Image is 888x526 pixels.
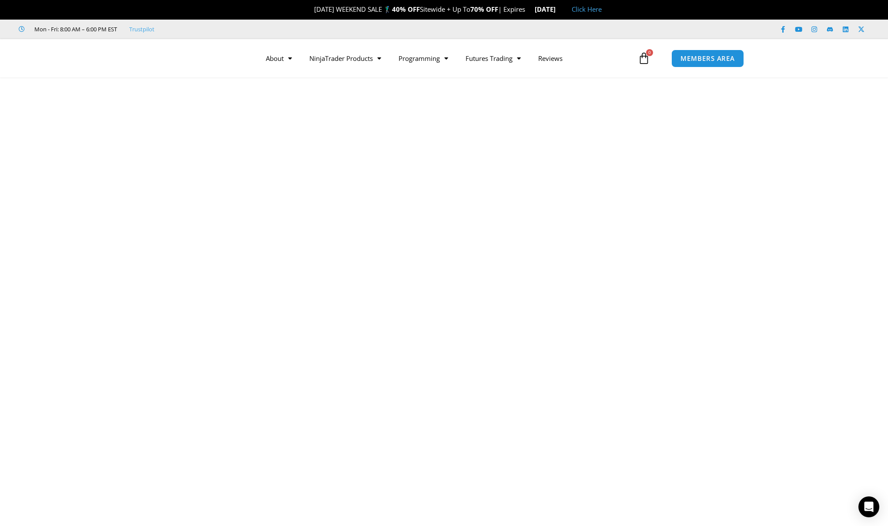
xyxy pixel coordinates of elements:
a: Reviews [529,48,571,68]
span: Mon - Fri: 8:00 AM – 6:00 PM EST [32,24,117,34]
a: Trustpilot [129,24,154,34]
strong: 70% OFF [470,5,498,13]
img: 🎉 [307,6,314,13]
a: MEMBERS AREA [671,50,744,67]
nav: Menu [257,48,636,68]
a: About [257,48,301,68]
a: Futures Trading [457,48,529,68]
div: Open Intercom Messenger [858,496,879,517]
strong: 40% OFF [392,5,420,13]
span: [DATE] WEEKEND SALE 🏌️‍♂️ Sitewide + Up To | Expires [305,5,534,13]
strong: [DATE] [535,5,563,13]
a: Programming [390,48,457,68]
a: NinjaTrader Products [301,48,390,68]
img: ⌛ [526,6,533,13]
a: Click Here [572,5,602,13]
a: 0 [625,46,663,71]
img: 🏭 [556,6,563,13]
span: MEMBERS AREA [680,55,735,62]
img: LogoAI | Affordable Indicators – NinjaTrader [132,43,226,74]
span: 0 [646,49,653,56]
